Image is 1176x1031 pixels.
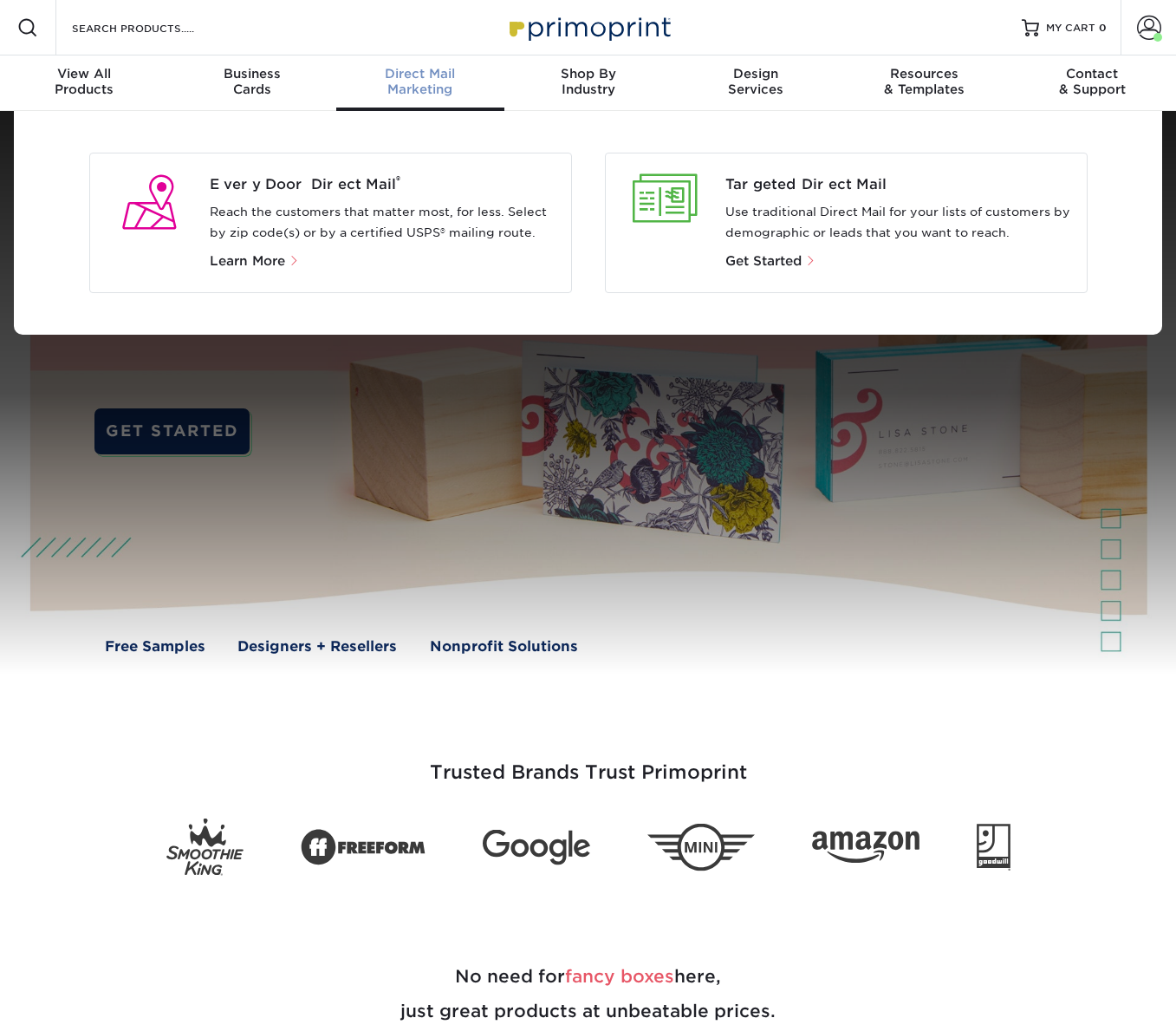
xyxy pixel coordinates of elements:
[168,66,336,97] div: Cards
[504,66,672,97] div: Industry
[812,831,919,864] img: Amazon
[70,17,239,38] input: SEARCH PRODUCTS.....
[210,253,285,269] span: Learn More
[336,55,504,111] a: Direct MailMarketing
[504,66,672,82] span: Shop By
[301,819,426,875] img: Freeform
[725,174,1073,195] a: Targeted Direct Mail
[1099,22,1107,34] span: 0
[168,66,336,82] span: Business
[977,824,1010,871] img: Goodwill
[647,823,755,871] img: Mini
[210,174,557,195] a: Every Door Direct Mail®
[210,202,557,244] p: Reach the customers that matter most, for less. Select by zip code(s) or by a certified USPS® mai...
[81,720,1095,805] h3: Trusted Brands Trust Primoprint
[672,55,840,111] a: DesignServices
[210,255,307,268] a: Learn More
[725,255,816,268] a: Get Started
[725,202,1073,244] p: Use traditional Direct Mail for your lists of customers by demographic or leads that you want to ...
[504,55,672,111] a: Shop ByIndustry
[1008,66,1176,82] span: Contact
[565,966,674,987] span: fancy boxes
[840,55,1008,111] a: Resources& Templates
[840,66,1008,82] span: Resources
[672,66,840,82] span: Design
[336,66,504,82] span: Direct Mail
[672,66,840,97] div: Services
[502,9,675,46] img: Primoprint
[725,253,802,269] span: Get Started
[1008,66,1176,97] div: & Support
[840,66,1008,97] div: & Templates
[166,819,244,877] img: Smoothie King
[1008,55,1176,111] a: Contact& Support
[336,66,504,97] div: Marketing
[168,55,336,111] a: BusinessCards
[210,174,557,195] span: Every Door Direct Mail
[1046,21,1095,36] span: MY CART
[483,829,590,865] img: Google
[396,173,400,186] sup: ®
